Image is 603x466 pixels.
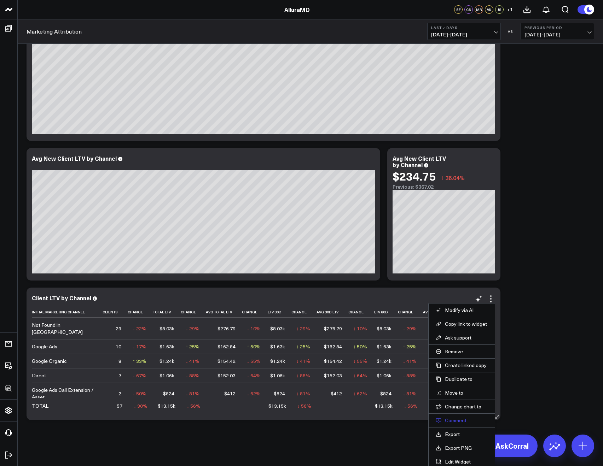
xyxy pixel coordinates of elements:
div: JS [495,5,504,14]
button: Edit Widget [436,459,488,465]
div: $1.06k [270,372,285,379]
div: $276.79 [324,325,342,332]
div: ↓ 56% [187,402,201,409]
div: Google Organic [32,358,67,365]
div: ↑ 25% [403,343,417,350]
div: ↑ 50% [353,343,367,350]
th: Change [181,306,206,318]
div: $1.24k [160,358,174,365]
div: ↓ 81% [186,390,199,397]
a: AskCorral [476,435,538,457]
button: Move to [436,390,488,396]
div: ↓ 10% [247,325,261,332]
div: ↓ 56% [404,402,418,409]
div: CS [464,5,473,14]
div: ↓ 64% [353,372,367,379]
th: Change [398,306,423,318]
button: Change chart to [436,403,488,410]
th: Avg Total Ltv [206,306,242,318]
div: ↓ 10% [353,325,367,332]
div: TOTAL [32,402,48,409]
div: 29 [116,325,121,332]
div: ↓ 62% [247,390,261,397]
div: ↓ 29% [296,325,310,332]
div: $8.03k [160,325,174,332]
button: Ask support [436,335,488,341]
div: $8.03k [270,325,285,332]
div: $13.15k [375,402,393,409]
div: ↓ 30% [134,402,147,409]
a: Export PNG [436,445,488,451]
div: Not Found in [GEOGRAPHIC_DATA] [32,322,96,336]
div: $162.84 [324,343,342,350]
th: Change [128,306,153,318]
div: $1.63k [160,343,174,350]
div: Client LTV by Channel [32,294,91,302]
div: ↓ 50% [133,390,146,397]
div: ↓ 81% [403,390,417,397]
button: Last 7 Days[DATE]-[DATE] [427,23,501,40]
div: VK [485,5,493,14]
div: $1.63k [270,343,285,350]
span: [DATE] - [DATE] [524,32,590,37]
th: Change [242,306,267,318]
div: $162.84 [218,343,236,350]
div: ↓ 67% [133,372,146,379]
div: 10 [116,343,121,350]
div: ↓ 55% [353,358,367,365]
div: $234.75 [393,170,436,182]
div: $412 [224,390,236,397]
div: $1.06k [377,372,392,379]
div: ↓ 81% [296,390,310,397]
div: ↓ 56% [297,402,311,409]
div: Avg New Client LTV by Channel [32,154,117,162]
div: $154.42 [218,358,236,365]
button: Comment [436,417,488,424]
th: Avg 60d Ltv [423,306,455,318]
div: ↓ 41% [186,358,199,365]
div: VS [504,29,517,34]
b: Previous Period [524,25,590,30]
th: Change [348,306,373,318]
div: 7 [118,372,121,379]
div: $152.03 [324,372,342,379]
div: ↓ 17% [133,343,146,350]
button: Duplicate to [436,376,488,382]
th: Avg 30d Ltv [317,306,348,318]
div: $8.03k [377,325,392,332]
div: ↓ 22% [133,325,146,332]
th: Change [291,306,317,318]
div: ↓ 62% [353,390,367,397]
div: Previous: $367.02 [393,184,495,190]
div: Direct [32,372,46,379]
div: $1.24k [270,358,285,365]
button: Remove [436,348,488,355]
b: Last 7 Days [431,25,497,30]
div: 8 [118,358,121,365]
div: ↓ 88% [186,372,199,379]
div: $1.24k [377,358,392,365]
div: $13.15k [268,402,286,409]
div: $824 [380,390,392,397]
div: ↓ 88% [296,372,310,379]
div: ↓ 29% [186,325,199,332]
div: ↓ 41% [403,358,417,365]
div: ↑ 33% [133,358,146,365]
span: [DATE] - [DATE] [431,32,497,37]
div: $13.15k [158,402,175,409]
div: $412 [331,390,342,397]
th: Clients [103,306,128,318]
th: Ltv 30d [267,306,291,318]
div: MR [475,5,483,14]
th: Total Ltv [153,306,181,318]
div: ↑ 25% [296,343,310,350]
div: $276.79 [218,325,236,332]
div: Google Ads Call Extension / Asset [32,387,96,401]
div: ↑ 25% [186,343,199,350]
span: 36.04% [445,174,465,182]
div: 57 [117,402,122,409]
div: ↓ 64% [247,372,261,379]
div: ↓ 41% [296,358,310,365]
div: ↓ 55% [247,358,261,365]
th: Initial Marketing Channel [32,306,103,318]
